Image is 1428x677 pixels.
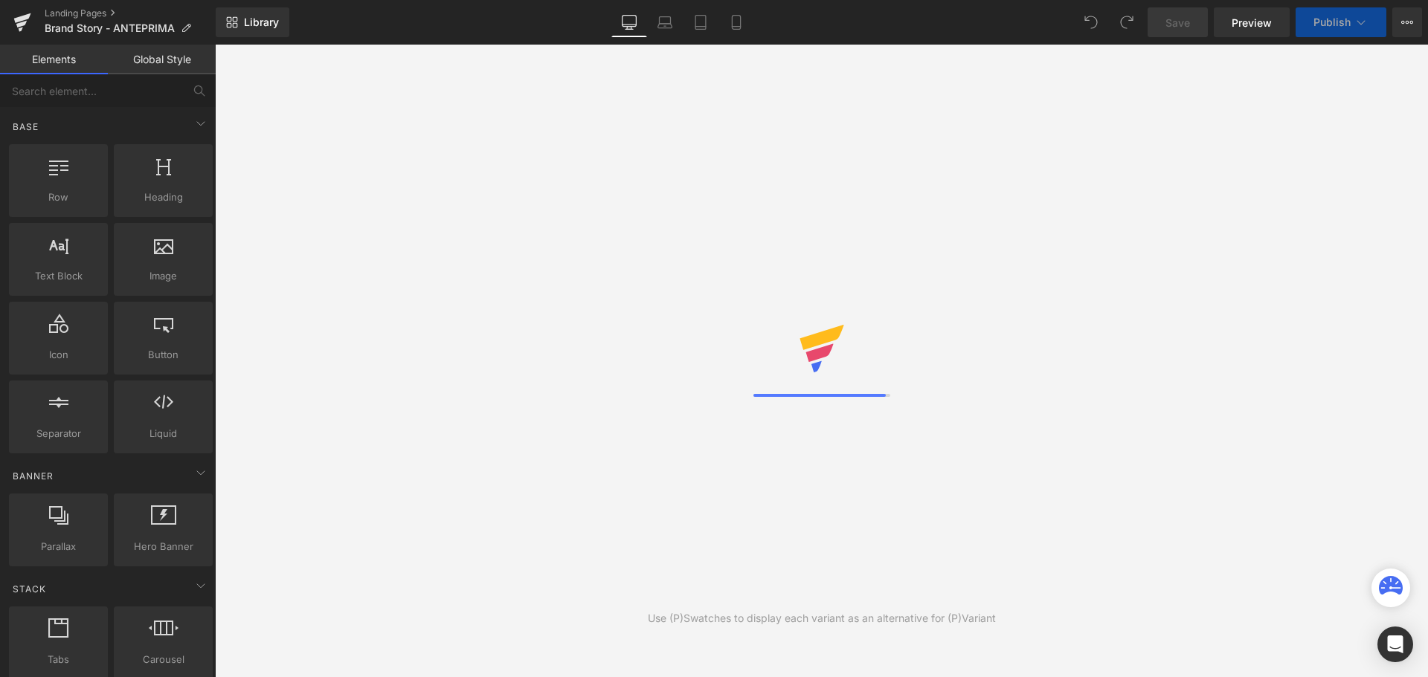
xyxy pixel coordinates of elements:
button: Publish [1296,7,1386,37]
span: Banner [11,469,55,483]
span: Save [1165,15,1190,30]
span: Hero Banner [118,539,208,554]
span: Text Block [13,268,103,284]
span: Publish [1313,16,1351,28]
a: New Library [216,7,289,37]
a: Global Style [108,45,216,74]
span: Preview [1232,15,1272,30]
span: Button [118,347,208,363]
span: Tabs [13,652,103,667]
span: Stack [11,582,48,596]
span: Separator [13,426,103,441]
a: Laptop [647,7,683,37]
a: Landing Pages [45,7,216,19]
button: Undo [1076,7,1106,37]
a: Preview [1214,7,1290,37]
span: Icon [13,347,103,363]
div: Open Intercom Messenger [1377,626,1413,662]
span: Row [13,190,103,205]
button: Redo [1112,7,1142,37]
span: Base [11,120,40,134]
a: Tablet [683,7,718,37]
button: More [1392,7,1422,37]
span: Library [244,16,279,29]
span: Image [118,268,208,284]
a: Mobile [718,7,754,37]
span: Carousel [118,652,208,667]
div: Use (P)Swatches to display each variant as an alternative for (P)Variant [648,610,996,626]
a: Desktop [611,7,647,37]
span: Heading [118,190,208,205]
span: Liquid [118,426,208,441]
span: Parallax [13,539,103,554]
span: Brand Story - ANTEPRIMA [45,22,175,34]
